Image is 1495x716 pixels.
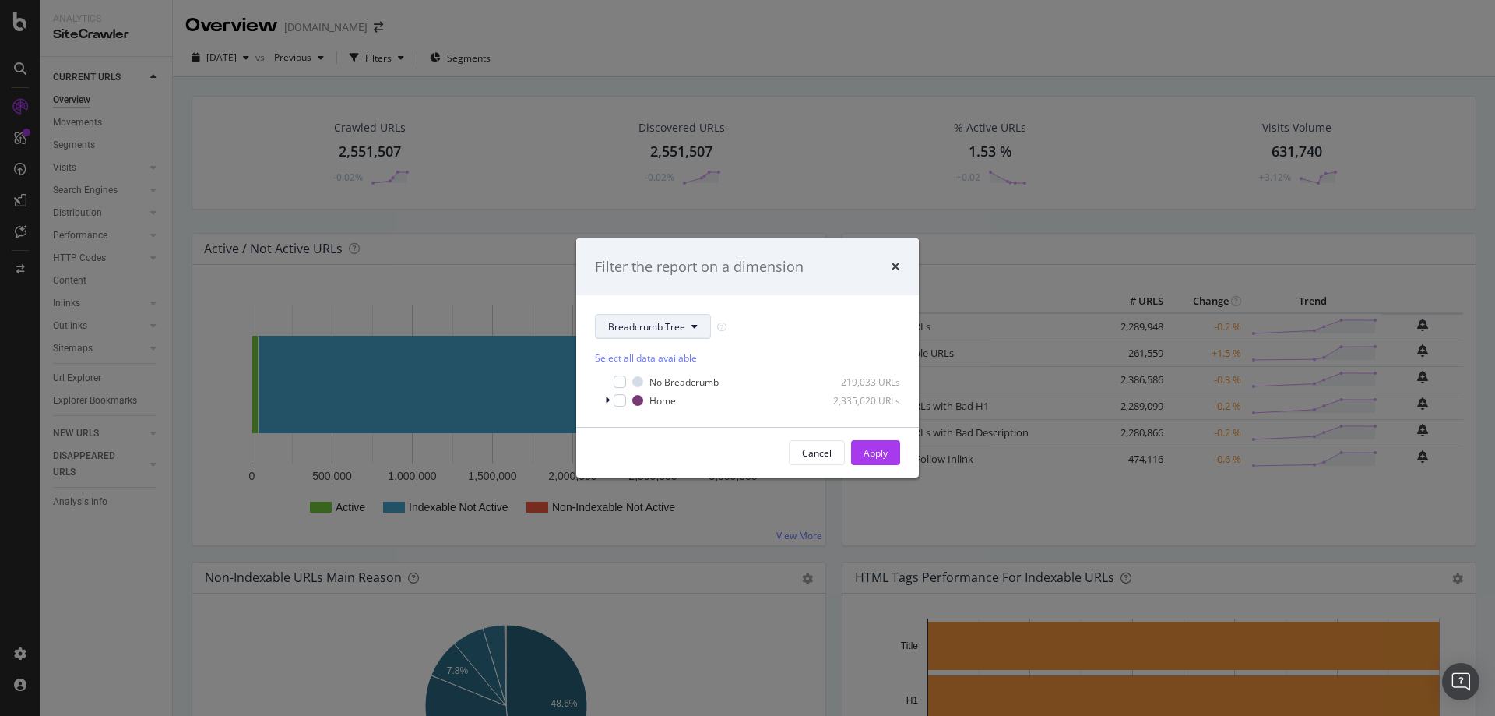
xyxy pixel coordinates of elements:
div: times [891,257,900,277]
div: Select all data available [595,351,900,365]
div: Cancel [802,446,832,460]
div: Home [649,394,676,407]
button: Cancel [789,440,845,465]
div: Filter the report on a dimension [595,257,804,277]
div: 2,335,620 URLs [824,394,900,407]
div: modal [576,238,919,478]
button: Apply [851,440,900,465]
div: Open Intercom Messenger [1442,663,1479,700]
span: Breadcrumb Tree [608,320,685,333]
div: Apply [864,446,888,460]
div: 219,033 URLs [824,376,900,389]
div: No Breadcrumb [649,376,719,389]
button: Breadcrumb Tree [595,314,711,339]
